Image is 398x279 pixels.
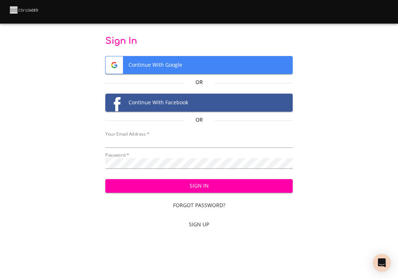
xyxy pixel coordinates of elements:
[105,94,293,112] button: Facebook logoContinue With Facebook
[106,94,123,111] img: Facebook logo
[105,35,293,47] p: Sign In
[183,116,215,123] p: Or
[373,254,391,272] div: Open Intercom Messenger
[9,5,40,15] img: CSV Loader
[108,220,290,229] span: Sign Up
[105,56,293,74] button: Google logoContinue With Google
[105,132,149,136] label: Your Email Address
[106,94,292,111] span: Continue With Facebook
[108,201,290,210] span: Forgot Password?
[105,179,293,193] button: Sign In
[105,153,129,157] label: Password
[183,79,215,86] p: Or
[106,56,292,74] span: Continue With Google
[111,181,287,191] span: Sign In
[106,56,123,74] img: Google logo
[105,218,293,231] a: Sign Up
[105,199,293,212] a: Forgot Password?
